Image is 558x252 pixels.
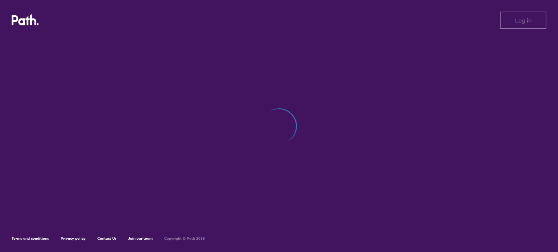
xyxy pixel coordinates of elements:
[128,236,153,241] a: Join our team
[97,236,117,241] a: Contact Us
[500,12,546,29] button: Log in
[12,236,49,241] a: Terms and conditions
[164,236,205,241] h6: Copyright © Path 2018
[61,236,86,241] a: Privacy policy
[515,17,531,24] span: Log in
